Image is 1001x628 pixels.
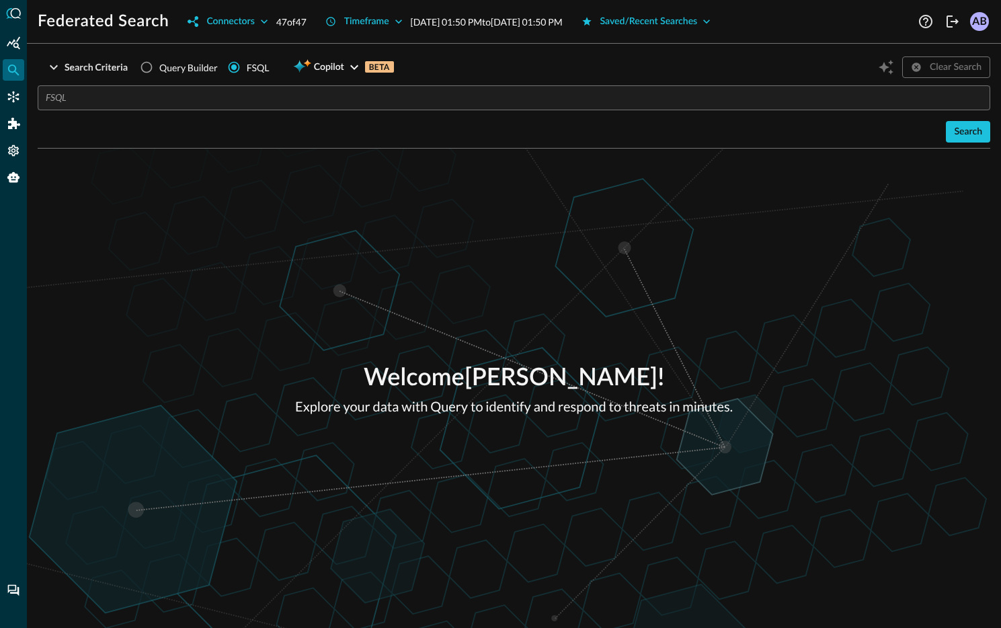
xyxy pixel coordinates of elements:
p: 47 of 47 [276,15,307,29]
button: Timeframe [317,11,411,32]
h1: Federated Search [38,11,169,32]
div: Addons [3,113,25,134]
p: [DATE] 01:50 PM to [DATE] 01:50 PM [411,15,563,29]
button: Search [946,121,990,143]
button: Connectors [179,11,276,32]
div: Search [954,124,982,141]
div: Saved/Recent Searches [600,13,698,30]
input: FSQL [46,85,990,110]
button: Help [915,11,936,32]
button: Search Criteria [38,56,136,78]
div: FSQL [247,61,270,75]
p: BETA [365,61,394,73]
p: Welcome [PERSON_NAME] ! [295,360,733,397]
p: Explore your data with Query to identify and respond to threats in minutes. [295,397,733,417]
div: Query Agent [3,167,24,188]
div: Federated Search [3,59,24,81]
div: Search Criteria [65,59,128,76]
button: CopilotBETA [285,56,401,78]
span: Copilot [314,59,344,76]
div: Summary Insights [3,32,24,54]
div: Settings [3,140,24,161]
button: Saved/Recent Searches [573,11,719,32]
div: Timeframe [344,13,389,30]
div: Connectors [206,13,254,30]
div: Connectors [3,86,24,108]
button: Logout [942,11,963,32]
div: AB [970,12,989,31]
div: Chat [3,580,24,601]
span: Query Builder [159,61,218,75]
